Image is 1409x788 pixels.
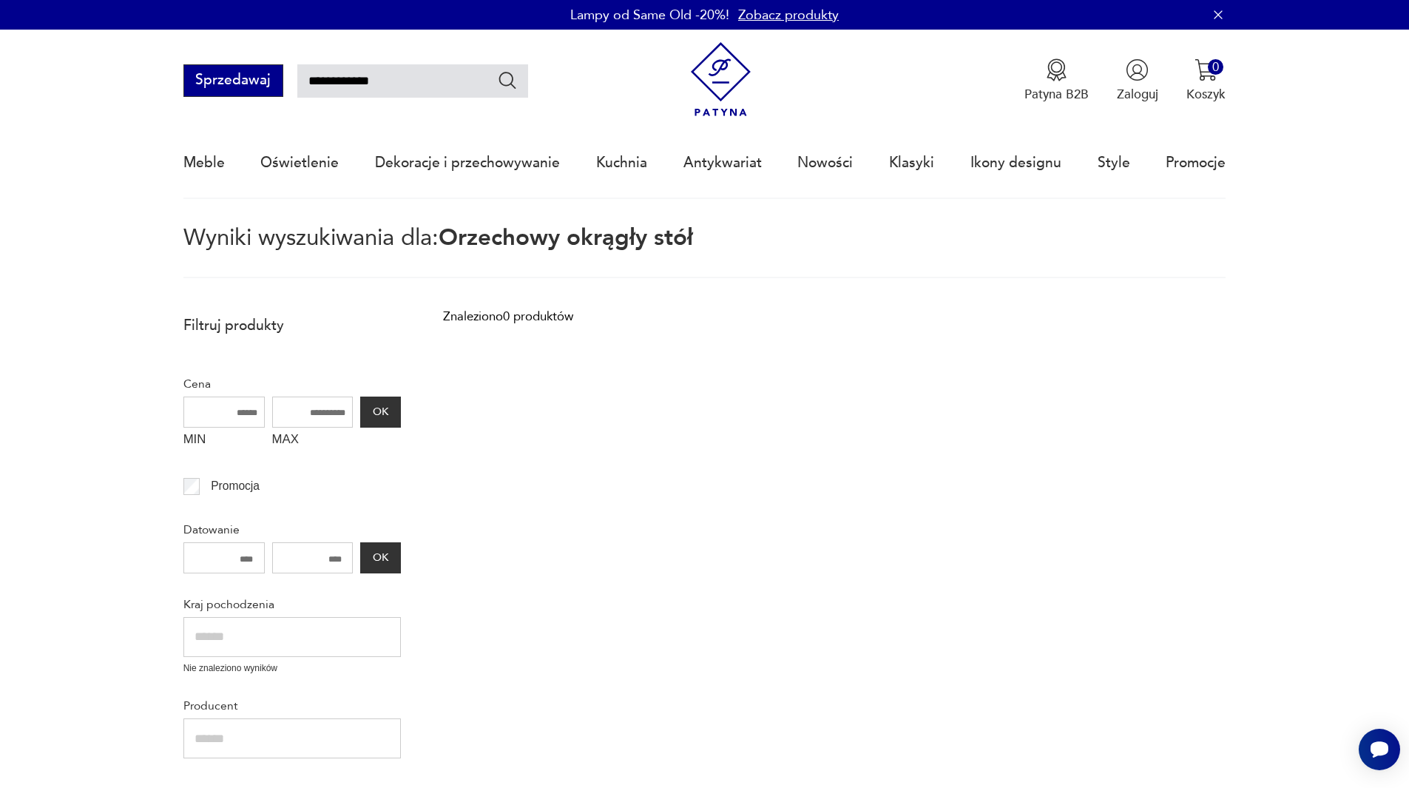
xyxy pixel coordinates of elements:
a: Meble [183,129,225,197]
a: Ikona medaluPatyna B2B [1024,58,1089,103]
button: Szukaj [497,70,518,91]
button: 0Koszyk [1186,58,1226,103]
iframe: Smartsupp widget button [1359,729,1400,770]
button: OK [360,397,400,428]
p: Kraj pochodzenia [183,595,401,614]
button: Patyna B2B [1024,58,1089,103]
div: 0 [1208,59,1223,75]
button: Zaloguj [1117,58,1158,103]
label: MAX [272,428,354,456]
img: Patyna - sklep z meblami i dekoracjami vintage [683,42,758,117]
a: Ikony designu [970,129,1061,197]
img: Ikonka użytkownika [1126,58,1149,81]
a: Klasyki [889,129,934,197]
p: Wyniki wyszukiwania dla: [183,227,1226,278]
p: Lampy od Same Old -20%! [570,6,729,24]
p: Koszyk [1186,86,1226,103]
label: MIN [183,428,265,456]
a: Zobacz produkty [738,6,839,24]
p: Filtruj produkty [183,316,401,335]
p: Patyna B2B [1024,86,1089,103]
button: Sprzedawaj [183,64,283,97]
img: Ikona medalu [1045,58,1068,81]
a: Dekoracje i przechowywanie [375,129,560,197]
a: Style [1098,129,1130,197]
button: OK [360,542,400,573]
span: Orzechowy okrągły stół [439,222,693,253]
p: Producent [183,696,401,715]
a: Nowości [797,129,853,197]
a: Antykwariat [683,129,762,197]
p: Zaloguj [1117,86,1158,103]
a: Promocje [1166,129,1226,197]
p: Datowanie [183,520,401,539]
a: Kuchnia [596,129,647,197]
div: Znaleziono 0 produktów [443,307,573,326]
p: Promocja [211,476,260,496]
a: Sprzedawaj [183,75,283,87]
p: Cena [183,374,401,394]
p: Nie znaleziono wyników [183,661,401,676]
a: Oświetlenie [260,129,339,197]
img: Ikona koszyka [1195,58,1217,81]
